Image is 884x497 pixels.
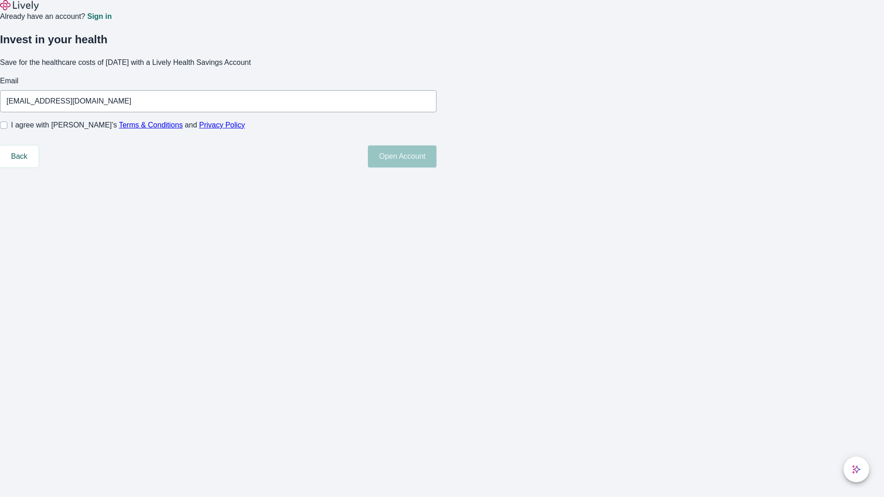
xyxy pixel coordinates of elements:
a: Terms & Conditions [119,121,183,129]
span: I agree with [PERSON_NAME]’s and [11,120,245,131]
button: chat [843,457,869,482]
a: Sign in [87,13,111,20]
a: Privacy Policy [199,121,245,129]
svg: Lively AI Assistant [852,465,861,474]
